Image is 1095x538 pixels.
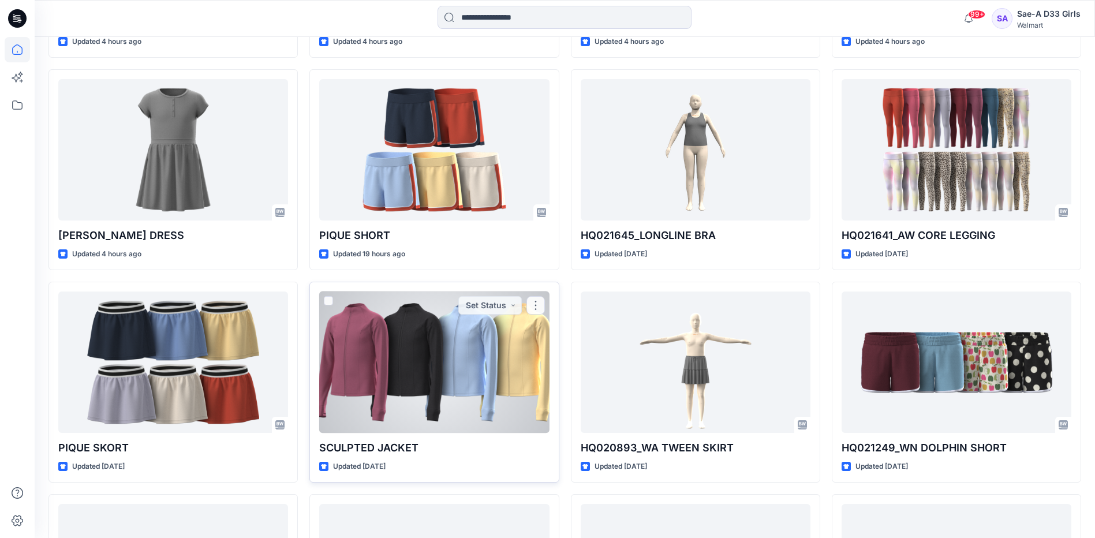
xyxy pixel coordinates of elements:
p: HQ021249_WN DOLPHIN SHORT [842,440,1071,456]
p: [PERSON_NAME] DRESS [58,227,288,244]
p: Updated 4 hours ago [333,36,402,48]
p: Updated 19 hours ago [333,248,405,260]
p: Updated [DATE] [72,461,125,473]
p: Updated 4 hours ago [72,36,141,48]
p: HQ020893_WA TWEEN SKIRT [581,440,810,456]
p: SCULPTED JACKET [319,440,549,456]
a: WN HENLEY DRESS [58,79,288,221]
a: PIQUE SKORT [58,292,288,433]
p: Updated 4 hours ago [855,36,925,48]
p: Updated [DATE] [855,461,908,473]
p: Updated [DATE] [595,461,647,473]
p: HQ021641_AW CORE LEGGING [842,227,1071,244]
p: Updated [DATE] [855,248,908,260]
span: 99+ [968,10,985,19]
div: Sae-A D33 Girls [1017,7,1081,21]
p: HQ021645_LONGLINE BRA [581,227,810,244]
div: Walmart [1017,21,1081,29]
a: HQ020893_WA TWEEN SKIRT [581,292,810,433]
a: HQ021645_LONGLINE BRA [581,79,810,221]
a: SCULPTED JACKET [319,292,549,433]
p: PIQUE SHORT [319,227,549,244]
a: HQ021249_WN DOLPHIN SHORT [842,292,1071,433]
a: PIQUE SHORT [319,79,549,221]
p: Updated [DATE] [595,248,647,260]
p: Updated 4 hours ago [595,36,664,48]
p: PIQUE SKORT [58,440,288,456]
p: Updated 4 hours ago [72,248,141,260]
div: SA [992,8,1012,29]
a: HQ021641_AW CORE LEGGING [842,79,1071,221]
p: Updated [DATE] [333,461,386,473]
